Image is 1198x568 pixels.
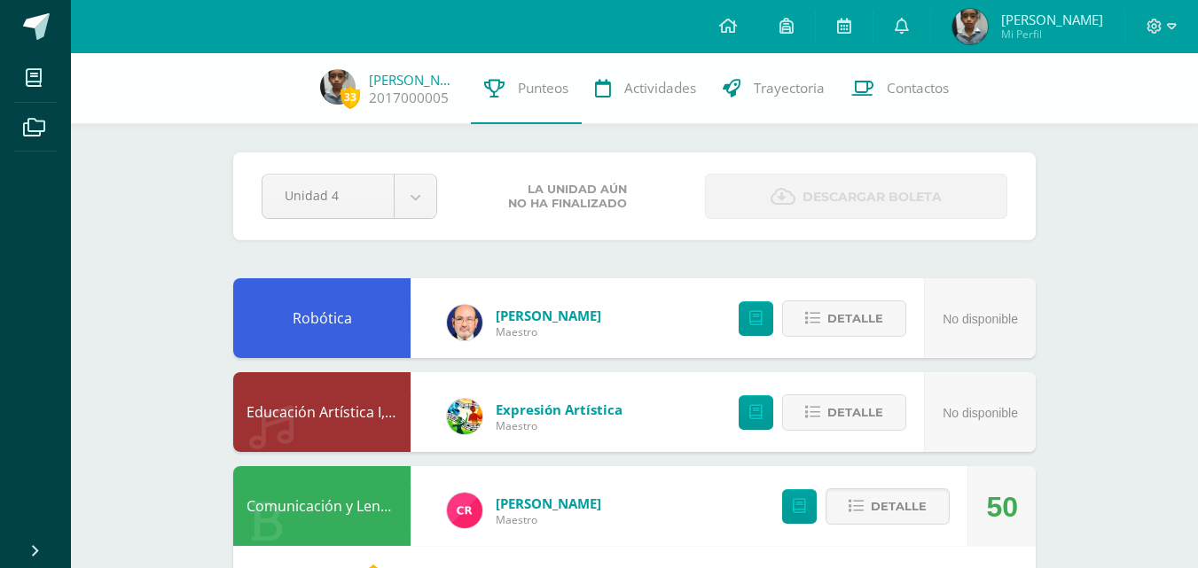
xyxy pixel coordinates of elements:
[447,399,482,434] img: 159e24a6ecedfdf8f489544946a573f0.png
[943,312,1018,326] span: No disponible
[803,175,942,219] span: Descargar boleta
[1001,27,1103,42] span: Mi Perfil
[986,467,1018,547] div: 50
[827,302,883,335] span: Detalle
[838,53,962,124] a: Contactos
[341,86,360,108] span: 33
[943,406,1018,420] span: No disponible
[496,512,601,527] span: Maestro
[887,79,949,97] span: Contactos
[871,490,927,523] span: Detalle
[624,79,696,97] span: Actividades
[496,494,601,512] span: [PERSON_NAME]
[233,372,411,452] div: Educación Artística I, Música y Danza
[447,305,482,340] img: 6b7a2a75a6c7e6282b1a1fdce061224c.png
[782,394,906,431] button: Detalle
[496,324,601,339] span: Maestro
[496,307,601,324] span: [PERSON_NAME]
[285,175,372,216] span: Unidad 4
[782,300,906,337] button: Detalle
[754,79,825,97] span: Trayectoria
[1001,11,1103,28] span: [PERSON_NAME]
[262,175,436,218] a: Unidad 4
[369,71,458,89] a: [PERSON_NAME]
[508,183,627,211] span: La unidad aún no ha finalizado
[826,488,950,525] button: Detalle
[233,278,411,358] div: Robótica
[827,396,883,429] span: Detalle
[369,89,449,107] a: 2017000005
[709,53,838,124] a: Trayectoria
[952,9,988,44] img: b3e9e708a5629e4d5d9c659c76c00622.png
[518,79,568,97] span: Punteos
[447,493,482,528] img: ab28fb4d7ed199cf7a34bbef56a79c5b.png
[471,53,582,124] a: Punteos
[496,418,622,433] span: Maestro
[496,401,622,418] span: Expresión Artística
[320,69,356,105] img: b3e9e708a5629e4d5d9c659c76c00622.png
[233,466,411,546] div: Comunicación y Lenguaje, Idioma Español
[582,53,709,124] a: Actividades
